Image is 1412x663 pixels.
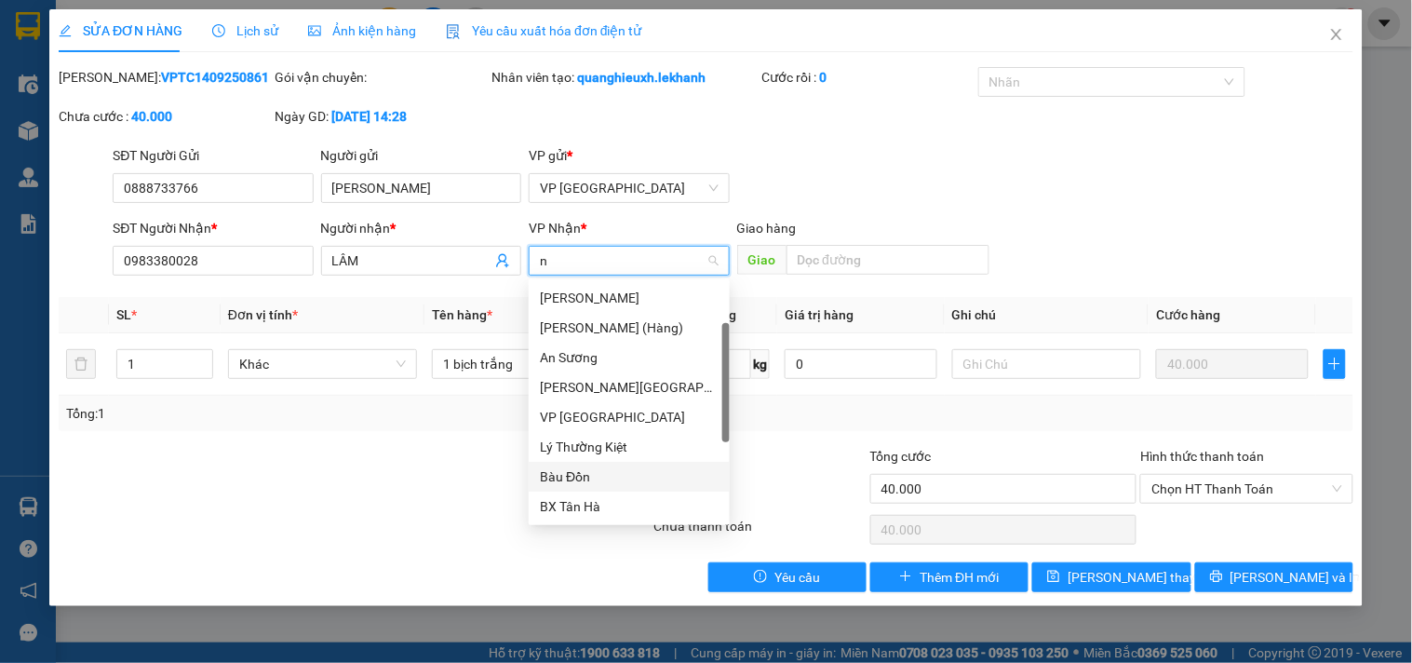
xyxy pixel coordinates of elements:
[529,313,730,343] div: Mỹ Hương (Hàng)
[870,449,932,464] span: Tổng cước
[540,437,719,457] div: Lý Thường Kiệt
[16,83,205,109] div: 0888733766
[59,24,72,37] span: edit
[1156,349,1309,379] input: 0
[1068,567,1217,588] span: [PERSON_NAME] thay đổi
[59,67,271,88] div: [PERSON_NAME]:
[228,307,298,322] span: Đơn vị tính
[308,24,321,37] span: picture
[540,174,718,202] span: VP Tân Bình
[540,347,719,368] div: An Sương
[540,318,719,338] div: [PERSON_NAME] (Hàng)
[529,372,730,402] div: Dương Minh Châu
[529,462,730,492] div: Bàu Đồn
[491,67,759,88] div: Nhân viên tạo:
[1156,307,1220,322] span: Cước hàng
[218,18,262,37] span: Nhận:
[1311,9,1363,61] button: Close
[1151,475,1341,503] span: Chọn HT Thanh Toán
[751,349,770,379] span: kg
[787,245,989,275] input: Dọc đường
[113,218,313,238] div: SĐT Người Nhận
[321,145,521,166] div: Người gửi
[945,297,1149,333] th: Ghi chú
[1047,570,1060,585] span: save
[1032,562,1190,592] button: save[PERSON_NAME] thay đổi
[218,61,368,87] div: 0983380028
[540,377,719,398] div: [PERSON_NAME][GEOGRAPHIC_DATA]
[16,61,205,83] div: [PERSON_NAME]
[529,343,730,372] div: An Sương
[446,23,642,38] span: Yêu cầu xuất hóa đơn điện tử
[529,221,581,236] span: VP Nhận
[708,562,867,592] button: exclamation-circleYêu cầu
[737,221,797,236] span: Giao hàng
[529,283,730,313] div: Mỹ Hương
[1140,449,1264,464] label: Hình thức thanh toán
[899,570,912,585] span: plus
[215,120,370,146] div: 40.000
[540,288,719,308] div: [PERSON_NAME]
[212,24,225,37] span: clock-circle
[762,67,975,88] div: Cước rồi :
[113,145,313,166] div: SĐT Người Gửi
[529,492,730,521] div: BX Tân Hà
[1329,27,1344,42] span: close
[737,245,787,275] span: Giao
[870,562,1029,592] button: plusThêm ĐH mới
[432,349,621,379] input: VD: Bàn, Ghế
[529,145,729,166] div: VP gửi
[59,106,271,127] div: Chưa cước :
[1325,357,1345,372] span: plus
[1195,562,1353,592] button: printer[PERSON_NAME] và In
[920,567,999,588] span: Thêm ĐH mới
[218,16,368,38] div: T.T Kà Tum
[218,38,368,61] div: LÂM
[432,307,492,322] span: Tên hàng
[16,16,205,61] div: VP [GEOGRAPHIC_DATA]
[785,307,854,322] span: Giá trị hàng
[1324,349,1346,379] button: plus
[540,496,719,517] div: BX Tân Hà
[446,24,461,39] img: icon
[1210,570,1223,585] span: printer
[495,253,510,268] span: user-add
[161,70,269,85] b: VPTC1409250861
[332,109,408,124] b: [DATE] 14:28
[540,467,719,487] div: Bàu Đồn
[308,23,416,38] span: Ảnh kiện hàng
[321,218,521,238] div: Người nhận
[131,109,172,124] b: 40.000
[66,403,546,424] div: Tổng: 1
[59,23,182,38] span: SỬA ĐƠN HÀNG
[66,349,96,379] button: delete
[1230,567,1361,588] span: [PERSON_NAME] và In
[239,350,406,378] span: Khác
[276,67,488,88] div: Gói vận chuyển:
[952,349,1141,379] input: Ghi Chú
[212,23,278,38] span: Lịch sử
[652,516,867,548] div: Chưa thanh toán
[577,70,706,85] b: quanghieuxh.lekhanh
[116,307,131,322] span: SL
[774,567,820,588] span: Yêu cầu
[215,125,241,144] span: CC :
[754,570,767,585] span: exclamation-circle
[820,70,827,85] b: 0
[529,402,730,432] div: VP Tân Bình
[276,106,488,127] div: Ngày GD:
[16,18,45,37] span: Gửi:
[540,407,719,427] div: VP [GEOGRAPHIC_DATA]
[529,432,730,462] div: Lý Thường Kiệt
